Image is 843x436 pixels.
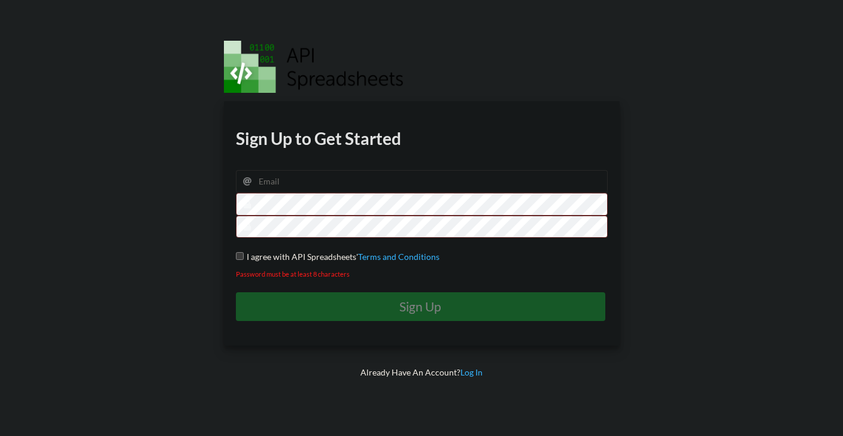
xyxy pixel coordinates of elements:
[244,252,358,262] span: I agree with API Spreadsheets'
[216,367,628,379] p: Already Have An Account?
[358,252,439,262] a: Terms and Conditions
[236,128,608,149] h1: Sign Up to Get Started
[236,170,608,193] input: Email
[224,41,404,93] img: Logo.png
[460,367,483,377] a: Log In
[236,270,350,278] small: Password must be at least 8 characters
